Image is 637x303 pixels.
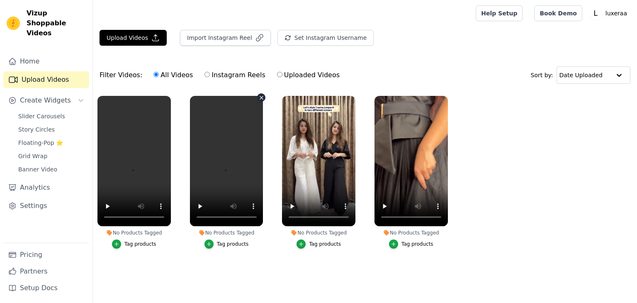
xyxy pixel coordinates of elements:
span: Vizup Shoppable Videos [27,8,86,38]
button: Tag products [204,239,249,249]
a: Help Setup [476,5,523,21]
a: Pricing [3,247,89,263]
input: Uploaded Videos [277,72,282,77]
span: Floating-Pop ⭐ [18,139,63,147]
div: No Products Tagged [282,230,355,236]
button: Tag products [112,239,156,249]
div: Filter Videos: [100,66,344,85]
input: All Videos [153,72,159,77]
a: Analytics [3,179,89,196]
a: Grid Wrap [13,150,89,162]
text: L [593,9,598,17]
button: Create Widgets [3,92,89,109]
span: Story Circles [18,125,55,134]
span: Slider Carousels [18,112,65,120]
div: No Products Tagged [374,230,448,236]
label: All Videos [153,70,193,81]
a: Upload Videos [3,71,89,88]
a: Home [3,53,89,70]
a: Setup Docs [3,280,89,296]
span: Banner Video [18,165,57,173]
div: No Products Tagged [190,230,263,236]
a: Slider Carousels [13,110,89,122]
button: Set Instagram Username [277,30,374,46]
label: Instagram Reels [204,70,265,81]
div: Tag products [217,241,249,247]
a: Settings [3,198,89,214]
button: L luxeraa [589,6,630,21]
button: Tag products [389,239,433,249]
div: Tag products [124,241,156,247]
button: Video Delete [257,93,265,102]
a: Partners [3,263,89,280]
label: Uploaded Videos [277,70,340,81]
div: Tag products [401,241,433,247]
div: Sort by: [531,66,631,84]
input: Instagram Reels [204,72,210,77]
img: Vizup [7,17,20,30]
a: Book Demo [534,5,582,21]
button: Import Instagram Reel [180,30,271,46]
a: Banner Video [13,164,89,175]
p: luxeraa [602,6,630,21]
a: Floating-Pop ⭐ [13,137,89,149]
button: Upload Videos [100,30,167,46]
a: Story Circles [13,124,89,135]
button: Tag products [297,239,341,249]
span: Create Widgets [20,95,71,105]
div: Tag products [309,241,341,247]
span: Grid Wrap [18,152,47,160]
div: No Products Tagged [97,230,171,236]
